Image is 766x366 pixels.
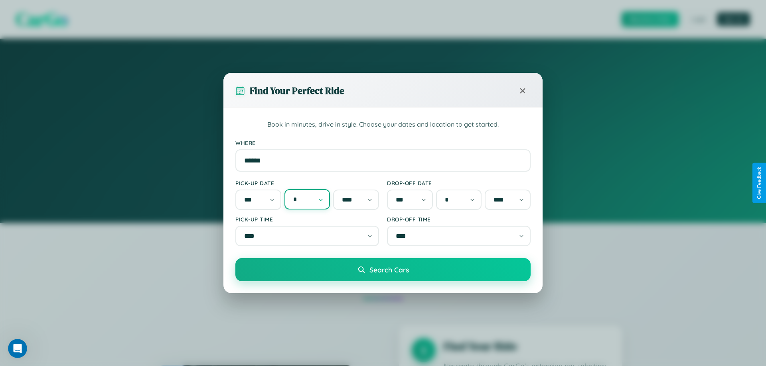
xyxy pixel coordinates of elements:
[235,258,531,281] button: Search Cars
[235,119,531,130] p: Book in minutes, drive in style. Choose your dates and location to get started.
[235,139,531,146] label: Where
[235,180,379,186] label: Pick-up Date
[369,265,409,274] span: Search Cars
[387,180,531,186] label: Drop-off Date
[250,84,344,97] h3: Find Your Perfect Ride
[235,216,379,223] label: Pick-up Time
[387,216,531,223] label: Drop-off Time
